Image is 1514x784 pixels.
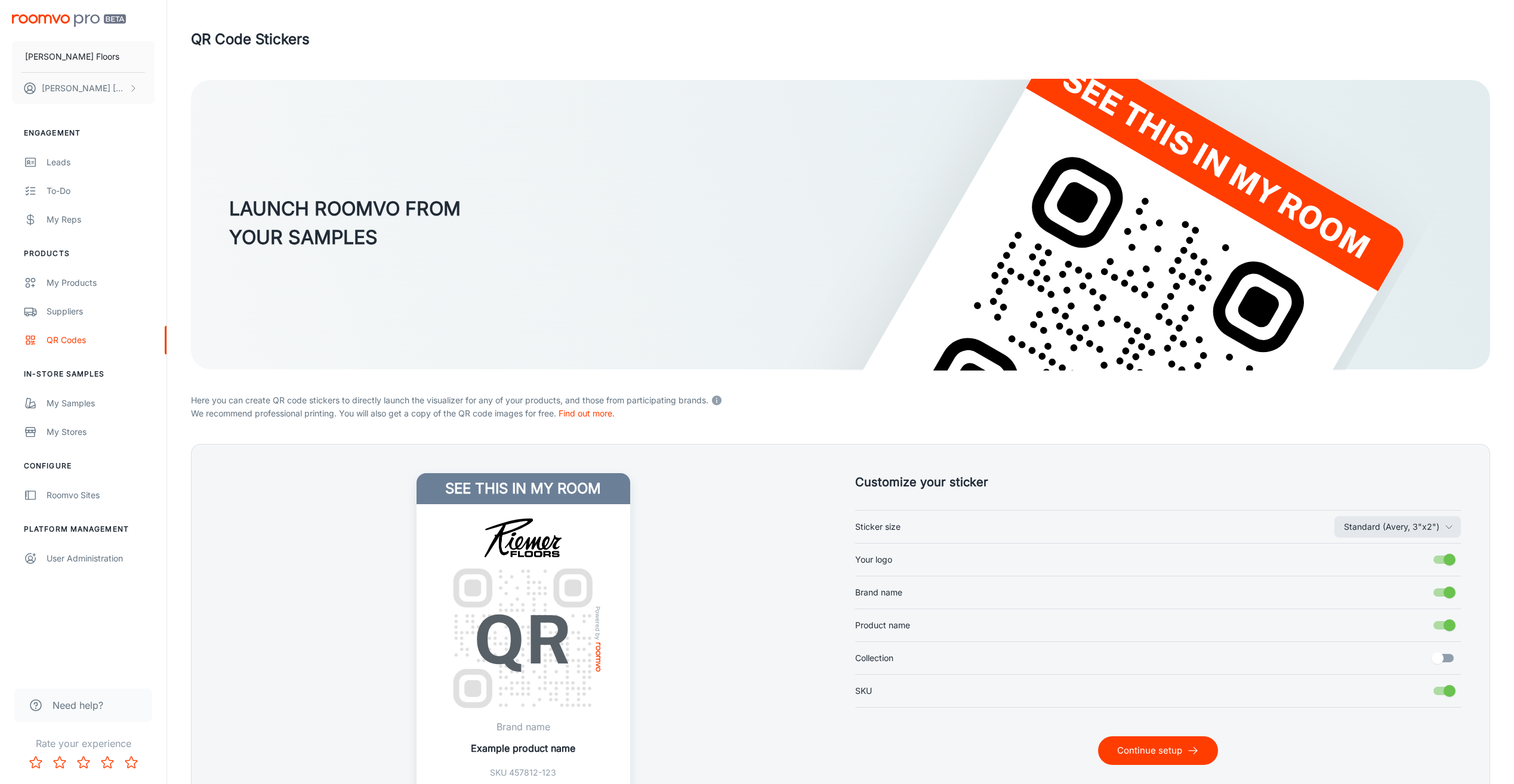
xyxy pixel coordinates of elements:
p: [PERSON_NAME] Floors [25,50,119,63]
div: Leads [47,156,155,169]
span: Your logo [855,553,892,566]
p: Rate your experience [10,736,157,751]
button: [PERSON_NAME] Floors [12,41,155,72]
button: Rate 5 star [119,751,143,774]
a: Find out more. [559,408,615,418]
div: QR Codes [47,334,155,347]
p: Here you can create QR code stickers to directly launch the visualizer for any of your products, ... [191,391,1490,407]
h4: See this in my room [417,473,630,504]
div: My Products [47,276,155,289]
button: Rate 4 star [95,751,119,774]
span: Product name [855,619,910,632]
span: Need help? [53,698,103,712]
div: My Samples [47,397,155,410]
span: SKU [855,684,872,697]
img: Roomvo PRO Beta [12,14,126,27]
p: Brand name [471,720,575,734]
div: To-do [47,184,155,197]
h3: LAUNCH ROOMVO FROM YOUR SAMPLES [229,195,461,252]
span: Sticker size [855,520,901,533]
img: Riemer Floors [447,518,600,558]
div: My Reps [47,213,155,226]
span: Powered by [592,606,604,640]
div: Suppliers [47,305,155,318]
button: Rate 2 star [48,751,72,774]
button: Sticker size [1334,516,1461,538]
p: [PERSON_NAME] [PERSON_NAME] [42,82,126,95]
button: Continue setup [1098,736,1218,765]
button: Rate 3 star [72,751,95,774]
img: roomvo [596,643,600,672]
p: Example product name [471,741,575,755]
h5: Customize your sticker [855,473,1461,491]
span: Brand name [855,586,902,599]
img: QR Code Example [442,557,604,719]
div: User Administration [47,552,155,565]
h1: QR Code Stickers [191,29,310,50]
button: [PERSON_NAME] [PERSON_NAME] [12,73,155,104]
span: Collection [855,652,893,665]
p: SKU 457812-123 [471,766,575,779]
div: My Stores [47,425,155,439]
p: We recommend professional printing. You will also get a copy of the QR code images for free. [191,407,1490,420]
div: Roomvo Sites [47,489,155,502]
button: Rate 1 star [24,751,48,774]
